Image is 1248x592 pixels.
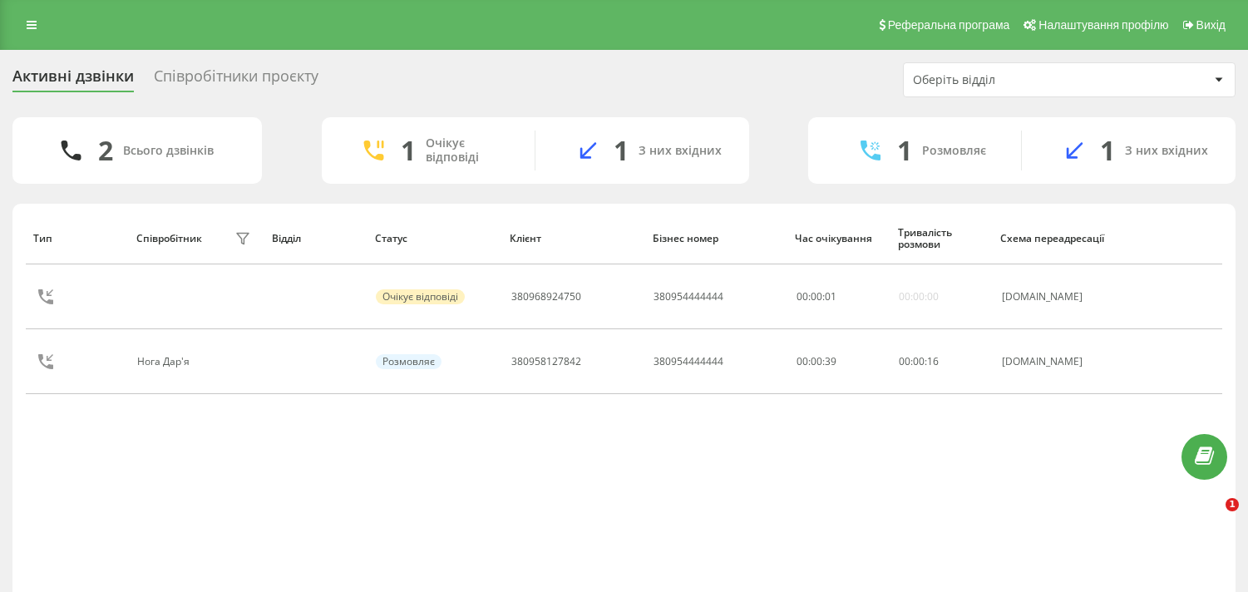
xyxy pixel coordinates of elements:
div: 380968924750 [511,291,581,303]
div: Розмовляє [922,144,986,158]
div: Тип [33,233,121,244]
div: Бізнес номер [653,233,780,244]
div: 1 [614,135,629,166]
span: 01 [825,289,836,303]
div: Очікує відповіді [426,136,510,165]
div: Розмовляє [376,354,441,369]
div: Співробітник [136,233,202,244]
span: Налаштування профілю [1038,18,1168,32]
div: Статус [375,233,495,244]
div: Час очікування [795,233,882,244]
div: 00:00:00 [899,291,939,303]
div: З них вхідних [1125,144,1208,158]
span: 00 [797,289,808,303]
div: Активні дзвінки [12,67,134,93]
span: 00 [899,354,910,368]
div: 1 [1100,135,1115,166]
div: 380954444444 [654,356,723,368]
div: Нога Дар'я [137,356,194,368]
div: 380958127842 [511,356,581,368]
div: Очікує відповіді [376,289,465,304]
div: Схема переадресації [1000,233,1112,244]
div: : : [899,356,939,368]
div: 2 [98,135,113,166]
div: Співробітники проєкту [154,67,318,93]
div: 380954444444 [654,291,723,303]
div: 1 [897,135,912,166]
iframe: Intercom live chat [1191,498,1231,538]
div: Всього дзвінків [123,144,214,158]
div: Відділ [272,233,359,244]
div: Тривалість розмови [898,227,985,251]
div: [DOMAIN_NAME] [1002,291,1111,303]
span: Реферальна програма [888,18,1010,32]
span: 16 [927,354,939,368]
div: 1 [401,135,416,166]
span: 00 [913,354,925,368]
span: 00 [811,289,822,303]
div: [DOMAIN_NAME] [1002,356,1111,368]
div: : : [797,291,836,303]
span: Вихід [1196,18,1226,32]
div: 00:00:39 [797,356,881,368]
div: Оберіть відділ [913,73,1112,87]
div: З них вхідних [639,144,722,158]
div: Клієнт [510,233,637,244]
span: 1 [1226,498,1239,511]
